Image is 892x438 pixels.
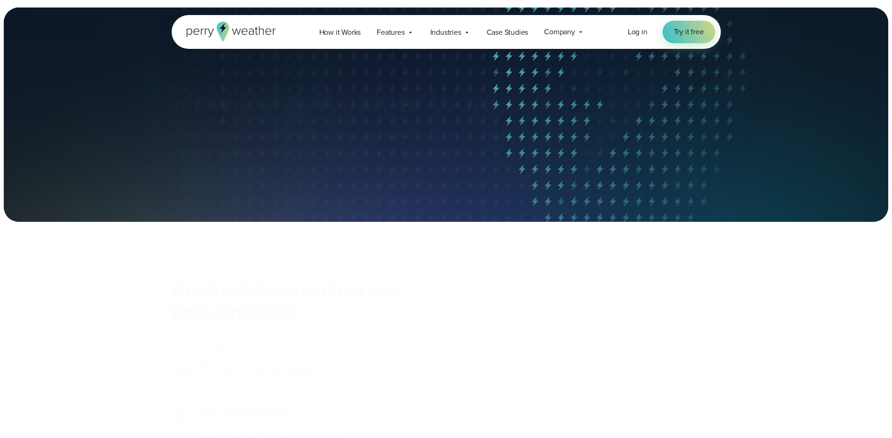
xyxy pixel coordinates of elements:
[544,26,575,38] span: Company
[479,23,537,42] a: Case Studies
[674,26,704,38] span: Try it free
[487,27,529,38] span: Case Studies
[430,27,461,38] span: Industries
[663,21,715,43] a: Try it free
[311,23,369,42] a: How it Works
[319,27,361,38] span: How it Works
[377,27,404,38] span: Features
[628,26,647,37] span: Log in
[628,26,647,38] a: Log in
